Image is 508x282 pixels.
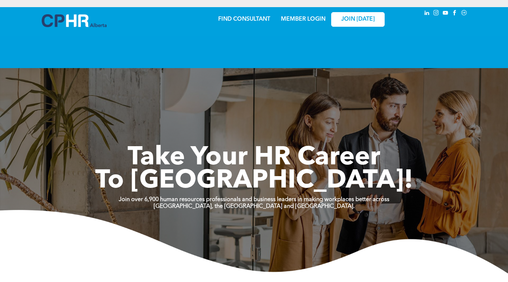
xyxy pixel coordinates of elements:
[451,9,459,19] a: facebook
[460,9,468,19] a: Social network
[128,145,380,171] span: Take Your HR Career
[432,9,440,19] a: instagram
[423,9,431,19] a: linkedin
[154,204,355,209] strong: [GEOGRAPHIC_DATA], the [GEOGRAPHIC_DATA] and [GEOGRAPHIC_DATA].
[42,14,107,27] img: A blue and white logo for cp alberta
[218,16,270,22] a: FIND CONSULTANT
[442,9,450,19] a: youtube
[331,12,385,27] a: JOIN [DATE]
[281,16,325,22] a: MEMBER LOGIN
[95,168,413,194] span: To [GEOGRAPHIC_DATA]!
[119,197,389,202] strong: Join over 6,900 human resources professionals and business leaders in making workplaces better ac...
[341,16,375,23] span: JOIN [DATE]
